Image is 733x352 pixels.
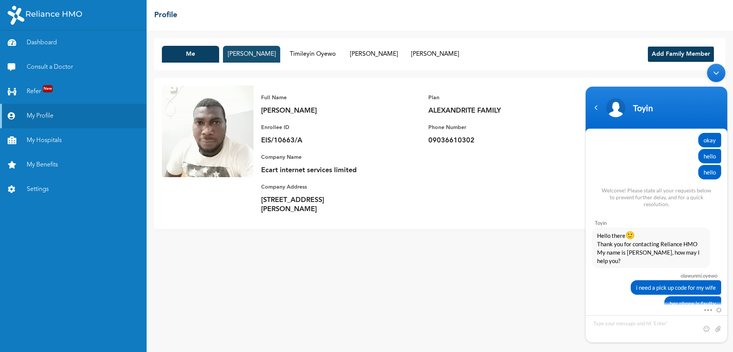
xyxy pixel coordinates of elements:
[261,123,368,132] p: Enrollee ID
[162,46,219,63] button: Me
[648,47,714,62] button: Add Family Member
[261,182,368,192] p: Company Address
[428,123,535,132] p: Phone Number
[162,86,253,177] img: Enrollee
[582,60,731,346] iframe: SalesIQ Chatwindow
[261,136,368,145] p: EIS/10663/A
[406,46,463,63] button: [PERSON_NAME]
[261,93,368,102] p: Full Name
[284,46,341,63] button: Timileyin Oyewo
[345,46,402,63] button: [PERSON_NAME]
[223,46,280,63] button: [PERSON_NAME]
[43,85,53,92] span: New
[8,6,82,25] img: RelianceHMO's Logo
[428,136,535,145] p: 09036610302
[261,195,368,214] p: [STREET_ADDRESS][PERSON_NAME]
[261,166,368,175] p: Ecart internet services limited
[154,10,177,21] h2: Profile
[428,93,535,102] p: Plan
[428,106,535,115] p: ALEXANDRITE FAMILY
[261,153,368,162] p: Company Name
[261,106,368,115] p: [PERSON_NAME]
